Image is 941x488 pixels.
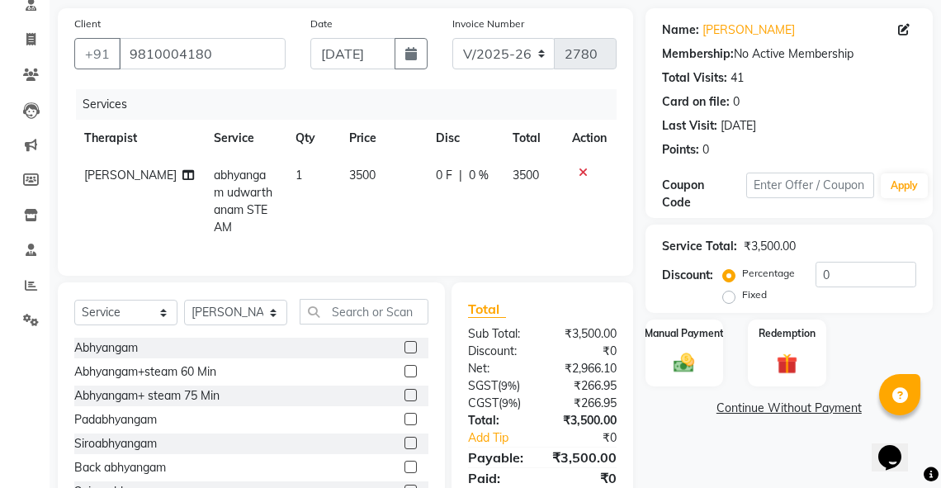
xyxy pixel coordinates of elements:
span: 3500 [349,168,376,182]
div: 0 [733,93,740,111]
span: 0 % [469,167,489,184]
div: Paid: [456,468,542,488]
div: ₹0 [542,343,629,360]
div: ( ) [456,395,542,412]
input: Search or Scan [300,299,428,325]
div: Back abhyangam [74,459,166,476]
div: Abhyangam+ steam 75 Min [74,387,220,405]
div: ( ) [456,377,542,395]
input: Enter Offer / Coupon Code [746,173,873,198]
span: | [459,167,462,184]
div: ₹0 [556,429,628,447]
span: 0 F [436,167,452,184]
div: Membership: [662,45,734,63]
span: 3500 [513,168,539,182]
label: Invoice Number [452,17,524,31]
img: _gift.svg [770,351,804,377]
div: Last Visit: [662,117,717,135]
div: 0 [702,141,709,159]
img: _cash.svg [667,351,701,375]
div: ₹3,500.00 [744,238,796,255]
th: Action [562,120,617,157]
div: Abhyangam [74,339,138,357]
div: Discount: [456,343,542,360]
span: SGST [468,378,498,393]
div: 41 [731,69,744,87]
label: Fixed [742,287,767,302]
button: Apply [881,173,928,198]
div: Points: [662,141,699,159]
div: Payable: [456,448,539,467]
span: Total [468,301,506,318]
div: Total Visits: [662,69,727,87]
span: abhyangam udwarthanam STEAM [214,168,272,235]
div: ₹3,500.00 [540,448,629,467]
label: Percentage [742,266,795,281]
th: Qty [286,120,339,157]
th: Disc [426,120,503,157]
div: Net: [456,360,542,377]
label: Redemption [759,326,816,341]
div: Coupon Code [662,177,747,211]
div: Abhyangam+steam 60 Min [74,363,216,381]
th: Price [339,120,426,157]
div: Service Total: [662,238,737,255]
div: Sub Total: [456,325,542,343]
div: Siroabhyangam [74,435,157,452]
a: Add Tip [456,429,556,447]
div: ₹2,966.10 [542,360,629,377]
th: Therapist [74,120,204,157]
div: ₹266.95 [542,377,629,395]
div: Card on file: [662,93,730,111]
span: 1 [296,168,302,182]
div: No Active Membership [662,45,916,63]
span: 9% [502,396,518,410]
div: Name: [662,21,699,39]
button: +91 [74,38,121,69]
th: Total [503,120,562,157]
iframe: chat widget [872,422,924,471]
div: ₹3,500.00 [542,325,629,343]
a: Continue Without Payment [649,400,929,417]
span: CGST [468,396,499,410]
div: Discount: [662,267,713,284]
label: Date [310,17,333,31]
div: ₹266.95 [542,395,629,412]
div: [DATE] [721,117,756,135]
span: [PERSON_NAME] [84,168,177,182]
th: Service [204,120,286,157]
span: 9% [501,379,517,392]
div: ₹0 [542,468,629,488]
input: Search by Name/Mobile/Email/Code [119,38,286,69]
div: Total: [456,412,542,429]
div: ₹3,500.00 [542,412,629,429]
a: [PERSON_NAME] [702,21,795,39]
label: Manual Payment [645,326,724,341]
div: Padabhyangam [74,411,157,429]
label: Client [74,17,101,31]
div: Services [76,89,629,120]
